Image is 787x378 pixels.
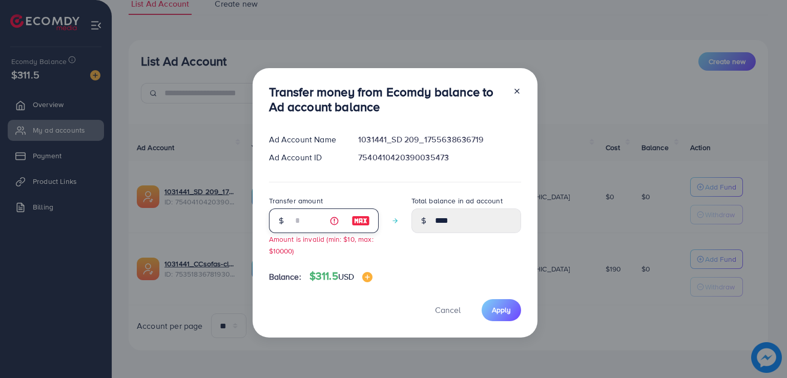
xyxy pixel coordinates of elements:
[482,299,521,321] button: Apply
[492,305,511,315] span: Apply
[338,271,354,282] span: USD
[362,272,372,282] img: image
[269,234,374,256] small: Amount is invalid (min: $10, max: $10000)
[309,270,372,283] h4: $311.5
[269,271,301,283] span: Balance:
[435,304,461,316] span: Cancel
[350,134,529,145] div: 1031441_SD 209_1755638636719
[422,299,473,321] button: Cancel
[261,134,350,145] div: Ad Account Name
[261,152,350,163] div: Ad Account ID
[351,215,370,227] img: image
[269,196,323,206] label: Transfer amount
[269,85,505,114] h3: Transfer money from Ecomdy balance to Ad account balance
[411,196,503,206] label: Total balance in ad account
[350,152,529,163] div: 7540410420390035473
